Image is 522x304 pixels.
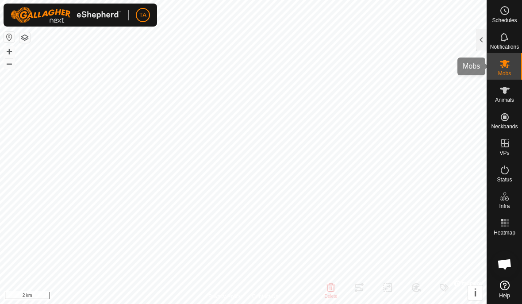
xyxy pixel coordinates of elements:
[499,204,510,209] span: Infra
[468,285,483,300] button: i
[499,150,509,156] span: VPs
[498,71,511,76] span: Mobs
[494,230,515,235] span: Heatmap
[19,32,30,43] button: Map Layers
[491,124,518,129] span: Neckbands
[491,251,518,277] div: Open chat
[252,292,278,300] a: Contact Us
[495,97,514,103] span: Animals
[208,292,242,300] a: Privacy Policy
[4,32,15,42] button: Reset Map
[492,18,517,23] span: Schedules
[11,7,121,23] img: Gallagher Logo
[490,44,519,50] span: Notifications
[4,46,15,57] button: +
[474,287,477,299] span: i
[4,58,15,69] button: –
[139,11,147,20] span: TA
[499,293,510,298] span: Help
[487,277,522,302] a: Help
[497,177,512,182] span: Status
